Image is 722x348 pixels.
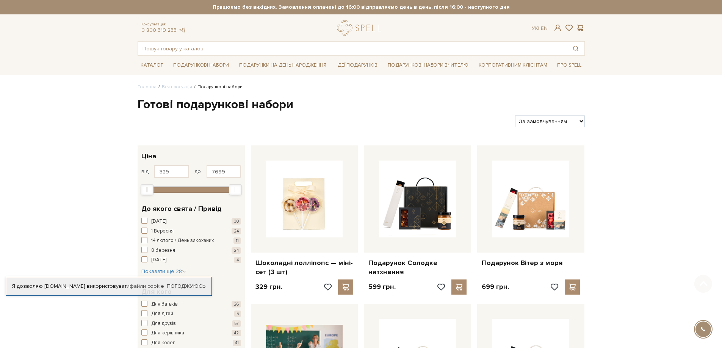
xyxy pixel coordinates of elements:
[141,310,241,318] button: Для дітей 5
[141,268,186,275] button: Показати ще 28
[151,228,174,235] span: 1 Вересня
[192,84,243,91] li: Подарункові набори
[482,259,580,267] a: Подарунок Вітер з моря
[167,283,205,290] a: Погоджуюсь
[141,218,241,225] button: [DATE] 30
[151,329,184,337] span: Для керівника
[151,301,178,308] span: Для батьків
[138,84,157,90] a: Головна
[255,282,282,291] p: 329 грн.
[141,329,241,337] button: Для керівника 42
[538,25,539,31] span: |
[151,247,175,254] span: 8 березня
[233,340,241,346] span: 41
[232,320,241,327] span: 57
[141,301,241,308] button: Для батьків 26
[151,310,173,318] span: Для дітей
[368,282,396,291] p: 599 грн.
[138,97,585,113] h1: Готові подарункові набори
[141,339,241,347] button: Для колег 41
[141,168,149,175] span: від
[368,259,467,276] a: Подарунок Солодке натхнення
[141,27,177,33] a: 0 800 319 233
[229,184,242,195] div: Max
[234,257,241,263] span: 4
[179,27,186,33] a: telegram
[232,228,241,234] span: 24
[234,311,241,317] span: 5
[151,218,166,225] span: [DATE]
[255,259,354,276] a: Шоколадні лолліпопс — міні-сет (3 шт)
[232,247,241,254] span: 24
[141,22,186,27] span: Консультація:
[385,59,471,72] a: Подарункові набори Вчителю
[162,84,192,90] a: Вся продукція
[236,59,329,71] a: Подарунки на День народження
[233,237,241,244] span: 11
[138,42,567,55] input: Пошук товару у каталозі
[151,237,214,245] span: 14 лютого / День закоханих
[151,339,175,347] span: Для колег
[141,184,153,195] div: Min
[151,256,166,264] span: [DATE]
[130,283,164,289] a: файли cookie
[141,247,241,254] button: 8 березня 24
[482,282,509,291] p: 699 грн.
[141,228,241,235] button: 1 Вересня 24
[541,25,548,31] a: En
[151,320,176,328] span: Для друзів
[554,59,584,71] a: Про Spell
[532,25,548,32] div: Ук
[141,256,241,264] button: [DATE] 4
[194,168,201,175] span: до
[232,330,241,336] span: 42
[141,204,222,214] span: До якого свята / Привід
[138,59,166,71] a: Каталог
[232,301,241,307] span: 26
[138,4,585,11] strong: Працюємо без вихідних. Замовлення оплачені до 16:00 відправляємо день в день, після 16:00 - насту...
[154,165,189,178] input: Ціна
[334,59,381,71] a: Ідеї подарунків
[6,283,211,290] div: Я дозволяю [DOMAIN_NAME] використовувати
[567,42,584,55] button: Пошук товару у каталозі
[476,59,550,71] a: Корпоративним клієнтам
[141,237,241,245] button: 14 лютого / День закоханих 11
[170,59,232,71] a: Подарункові набори
[141,151,156,161] span: Ціна
[141,320,241,328] button: Для друзів 57
[207,165,241,178] input: Ціна
[232,218,241,225] span: 30
[337,20,384,36] a: logo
